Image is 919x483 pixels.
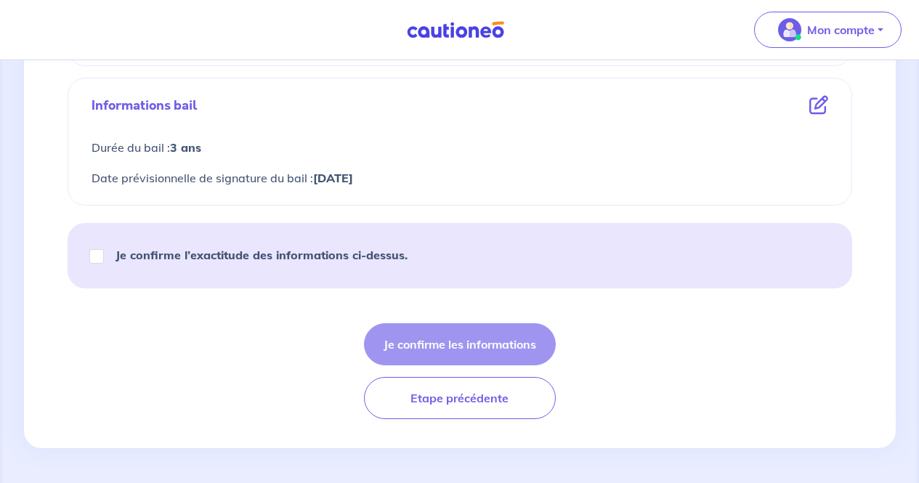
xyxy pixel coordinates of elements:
[313,171,353,185] strong: [DATE]
[807,21,875,38] p: Mon compte
[92,169,828,187] p: Date prévisionnelle de signature du bail :
[92,96,198,115] p: Informations bail
[170,140,201,155] strong: 3 ans
[778,18,801,41] img: illu_account_valid_menu.svg
[364,377,556,419] button: Etape précédente
[754,12,902,48] button: illu_account_valid_menu.svgMon compte
[116,248,408,262] strong: Je confirme l’exactitude des informations ci-dessus.
[401,21,510,39] img: Cautioneo
[92,138,828,157] p: Durée du bail :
